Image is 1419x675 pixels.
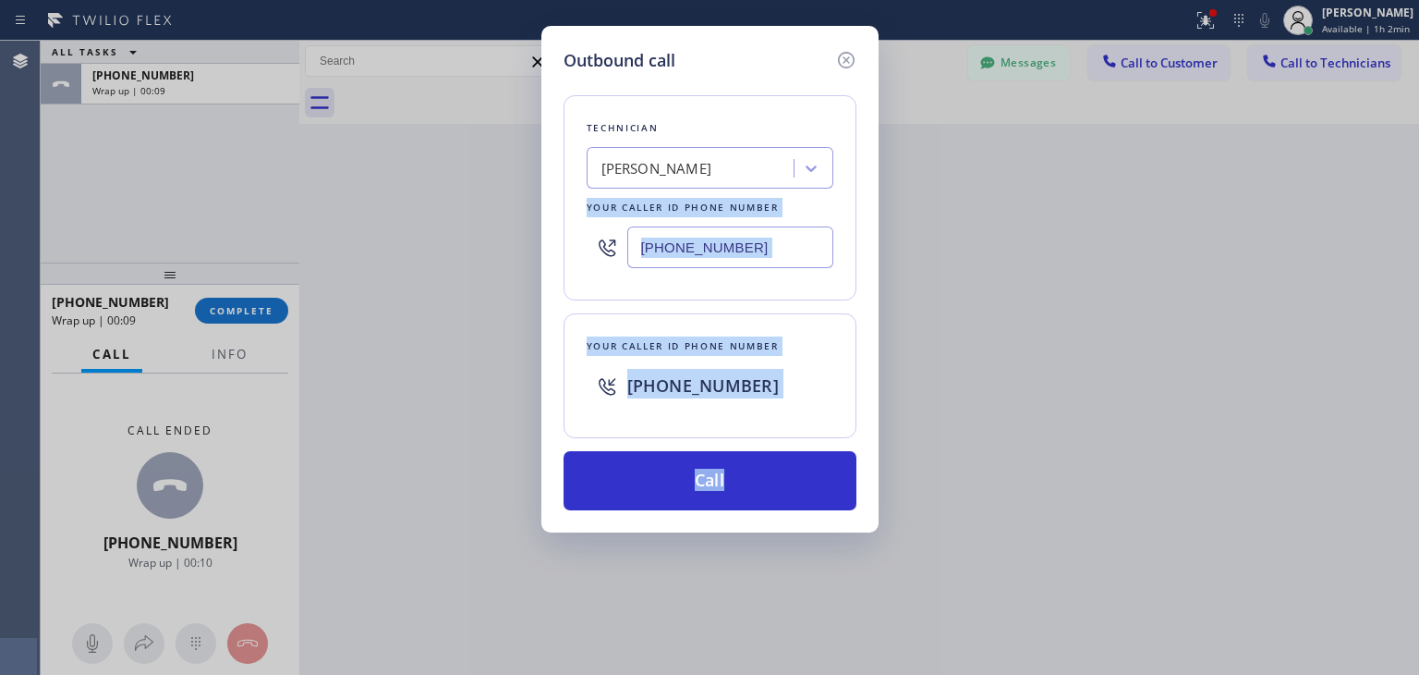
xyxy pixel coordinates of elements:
h5: Outbound call [564,48,675,73]
div: Your caller id phone number [587,198,833,217]
div: Technician [587,118,833,138]
input: (123) 456-7890 [627,227,833,268]
div: Your caller id phone number [587,337,833,356]
span: [PHONE_NUMBER] [627,374,779,397]
button: Call [564,451,856,510]
div: [PERSON_NAME] [601,158,712,179]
